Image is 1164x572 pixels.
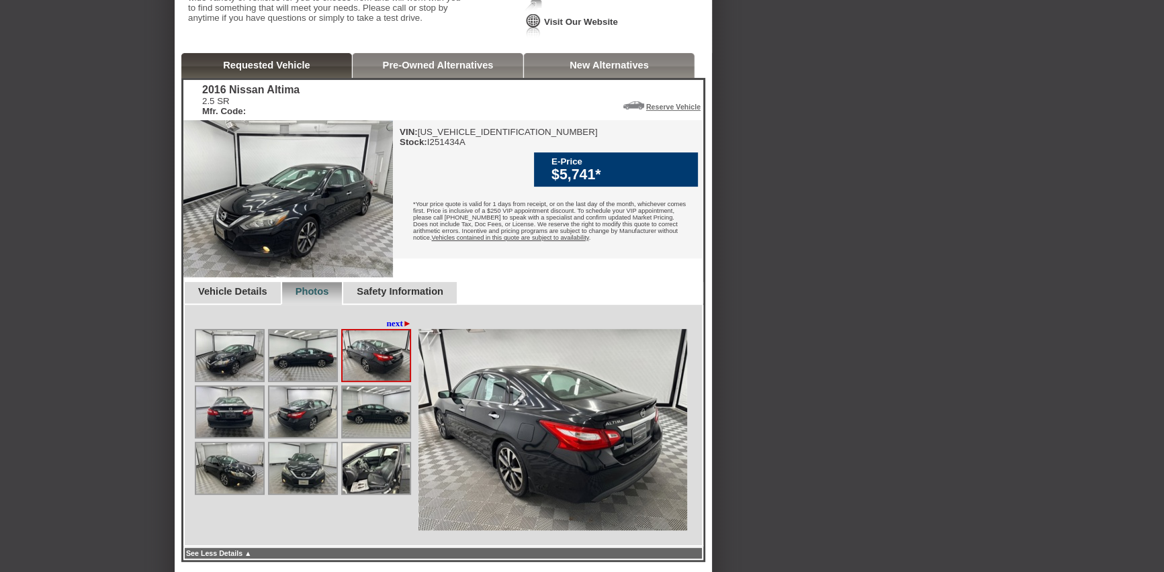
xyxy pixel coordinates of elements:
[269,387,337,437] img: Image.aspx
[202,96,300,116] div: 2.5 SR
[623,101,644,109] img: Icon_ReserveVehicleCar.png
[202,84,300,96] div: 2016 Nissan Altima
[400,127,598,147] div: [US_VEHICLE_IDENTIFICATION_NUMBER] I251434A
[296,286,329,297] a: Photos
[393,191,702,254] div: *Your price quote is valid for 1 days from receipt, or on the last day of the month, whichever co...
[570,60,649,70] a: New Alternatives
[183,120,393,277] img: 2016 Nissan Altima
[403,318,412,328] span: ►
[357,286,443,297] a: Safety Information
[269,330,337,381] img: Image.aspx
[196,387,263,437] img: Image.aspx
[418,329,687,530] img: Image.aspx
[186,549,252,557] a: See Less Details ▲
[269,443,337,493] img: Image.aspx
[646,103,701,111] a: Reserve Vehicle
[196,330,263,381] img: Image.aspx
[551,166,691,183] div: $5,741*
[551,156,691,166] div: E-Price
[223,60,310,70] a: Requested Vehicle
[524,13,543,38] img: Icon_VisitWebsite.png
[544,17,618,27] a: Visit Our Website
[343,443,410,493] img: Image.aspx
[343,330,410,381] img: Image.aspx
[202,106,246,116] b: Mfr. Code:
[386,318,412,329] a: next►
[196,443,263,493] img: Image.aspx
[198,286,267,297] a: Vehicle Details
[400,137,427,147] b: Stock:
[343,387,410,437] img: Image.aspx
[383,60,494,70] a: Pre-Owned Alternatives
[400,127,418,137] b: VIN:
[431,234,588,241] u: Vehicles contained in this quote are subject to availability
